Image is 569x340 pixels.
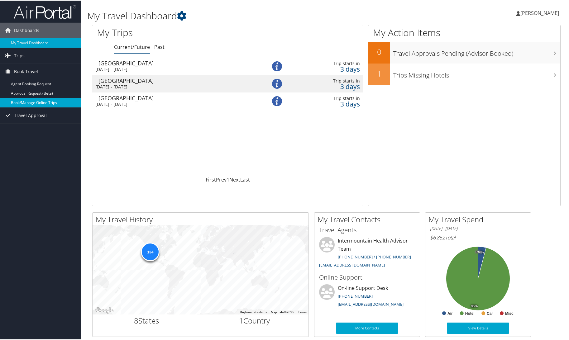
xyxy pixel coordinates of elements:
[520,9,559,16] span: [PERSON_NAME]
[430,234,526,240] h6: Total
[368,46,390,57] h2: 0
[239,315,243,325] span: 1
[98,60,254,65] div: [GEOGRAPHIC_DATA]
[430,234,445,240] span: $6,852
[476,250,481,253] tspan: 0%
[430,225,526,231] h6: [DATE] - [DATE]
[227,176,229,182] a: 1
[299,78,360,83] div: Trip starts in
[14,4,76,19] img: airportal-logo.png
[272,61,282,71] img: alert-flat-solid-info.png
[428,214,531,224] h2: My Travel Spend
[97,315,196,325] h2: States
[298,310,307,313] a: Terms (opens in new tab)
[98,95,254,100] div: [GEOGRAPHIC_DATA]
[229,176,240,182] a: Next
[14,63,38,79] span: Book Travel
[368,41,560,63] a: 0Travel Approvals Pending (Advisor Booked)
[95,66,251,72] div: [DATE] - [DATE]
[299,83,360,89] div: 3 days
[318,214,420,224] h2: My Travel Contacts
[336,322,398,333] a: More Contacts
[479,250,484,254] tspan: 4%
[141,242,160,261] div: 134
[319,225,415,234] h3: Travel Agents
[240,176,250,182] a: Last
[94,306,115,314] a: Open this area in Google Maps (opens a new window)
[338,301,404,306] a: [EMAIL_ADDRESS][DOMAIN_NAME]
[316,236,418,270] li: Intermountain Health Advisor Team
[319,262,385,267] a: [EMAIL_ADDRESS][DOMAIN_NAME]
[338,293,373,298] a: [PHONE_NUMBER]
[316,284,418,309] li: On-line Support Desk
[299,101,360,106] div: 3 days
[94,306,115,314] img: Google
[465,311,475,315] text: Hotel
[206,176,216,182] a: First
[319,272,415,281] h3: Online Support
[205,315,304,325] h2: Country
[447,322,509,333] a: View Details
[393,67,560,79] h3: Trips Missing Hotels
[134,315,138,325] span: 8
[299,95,360,101] div: Trip starts in
[14,47,25,63] span: Trips
[216,176,227,182] a: Prev
[368,63,560,85] a: 1Trips Missing Hotels
[368,68,390,78] h2: 1
[272,78,282,88] img: alert-flat-solid-info.png
[97,26,246,39] h1: My Trips
[95,101,251,106] div: [DATE] - [DATE]
[14,107,47,123] span: Travel Approval
[271,310,294,313] span: Map data ©2025
[516,3,565,22] a: [PERSON_NAME]
[272,96,282,106] img: alert-flat-solid-info.png
[299,66,360,71] div: 3 days
[487,311,493,315] text: Car
[338,253,411,259] a: [PHONE_NUMBER] / [PHONE_NUMBER]
[87,9,406,22] h1: My Travel Dashboard
[240,309,267,314] button: Keyboard shortcuts
[393,45,560,57] h3: Travel Approvals Pending (Advisor Booked)
[14,22,39,38] span: Dashboards
[299,60,360,66] div: Trip starts in
[114,43,150,50] a: Current/Future
[471,304,478,308] tspan: 96%
[154,43,165,50] a: Past
[368,26,560,39] h1: My Action Items
[505,311,514,315] text: Misc
[98,77,254,83] div: [GEOGRAPHIC_DATA]
[95,83,251,89] div: [DATE] - [DATE]
[96,214,308,224] h2: My Travel History
[447,311,453,315] text: Air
